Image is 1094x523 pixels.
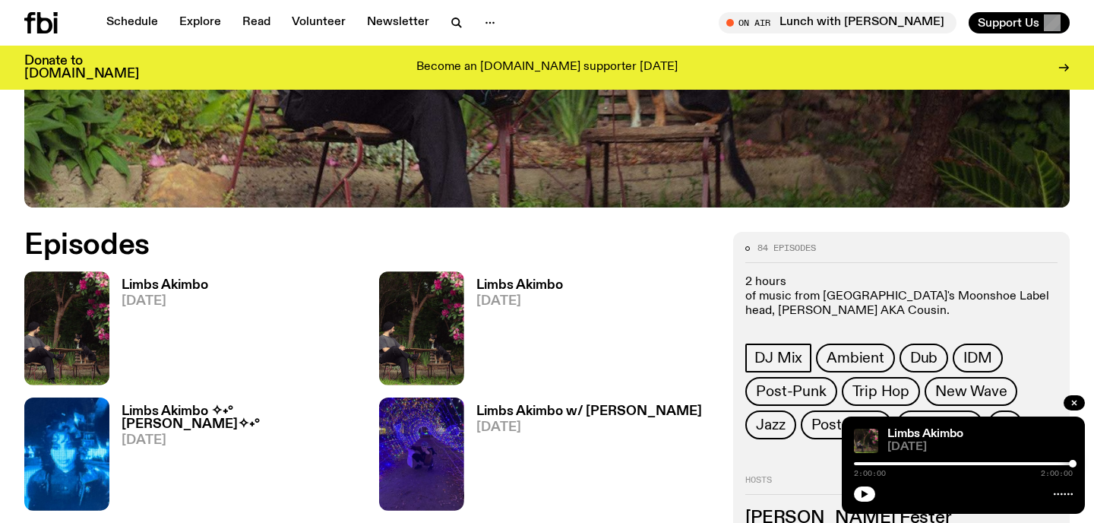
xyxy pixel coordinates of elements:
[358,12,438,33] a: Newsletter
[476,279,563,292] h3: Limbs Akimbo
[122,295,208,308] span: [DATE]
[910,350,937,366] span: Dub
[464,279,563,385] a: Limbs Akimbo[DATE]
[745,275,1058,319] p: 2 hours of music from [GEOGRAPHIC_DATA]'s Moonshoe Label head, [PERSON_NAME] AKA Cousin.
[963,350,991,366] span: IDM
[925,377,1017,406] a: New Wave
[887,428,963,440] a: Limbs Akimbo
[745,410,795,439] a: Jazz
[416,61,678,74] p: Become an [DOMAIN_NAME] supporter [DATE]
[283,12,355,33] a: Volunteer
[757,244,816,252] span: 84 episodes
[476,405,702,418] h3: Limbs Akimbo w/ [PERSON_NAME]
[953,344,1002,372] a: IDM
[745,476,1058,494] h2: Hosts
[896,410,983,439] a: Shoegaze
[109,405,361,511] a: Limbs Akimbo ✧˖°[PERSON_NAME]✧˖°[DATE]
[801,410,892,439] a: Post-Rock
[935,383,1007,400] span: New Wave
[745,377,836,406] a: Post-Punk
[978,16,1039,30] span: Support Us
[719,12,956,33] button: On AirLunch with [PERSON_NAME]
[122,279,208,292] h3: Limbs Akimbo
[170,12,230,33] a: Explore
[745,344,811,372] a: DJ Mix
[842,377,920,406] a: Trip Hop
[122,405,361,431] h3: Limbs Akimbo ✧˖°[PERSON_NAME]✧˖°
[379,271,464,385] img: Jackson sits at an outdoor table, legs crossed and gazing at a black and brown dog also sitting a...
[887,442,1073,453] span: [DATE]
[476,295,563,308] span: [DATE]
[816,344,895,372] a: Ambient
[756,383,826,400] span: Post-Punk
[811,417,881,433] span: Post-Rock
[464,405,702,511] a: Limbs Akimbo w/ [PERSON_NAME][DATE]
[476,421,702,434] span: [DATE]
[24,232,715,259] h2: Episodes
[988,410,1023,439] button: +2
[756,417,785,433] span: Jazz
[854,470,886,477] span: 2:00:00
[1041,470,1073,477] span: 2:00:00
[852,383,909,400] span: Trip Hop
[97,12,167,33] a: Schedule
[969,12,1070,33] button: Support Us
[122,434,361,447] span: [DATE]
[233,12,280,33] a: Read
[827,350,884,366] span: Ambient
[754,350,802,366] span: DJ Mix
[24,55,139,81] h3: Donate to [DOMAIN_NAME]
[24,271,109,385] img: Jackson sits at an outdoor table, legs crossed and gazing at a black and brown dog also sitting a...
[854,429,878,453] img: Jackson sits at an outdoor table, legs crossed and gazing at a black and brown dog also sitting a...
[900,344,948,372] a: Dub
[109,279,208,385] a: Limbs Akimbo[DATE]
